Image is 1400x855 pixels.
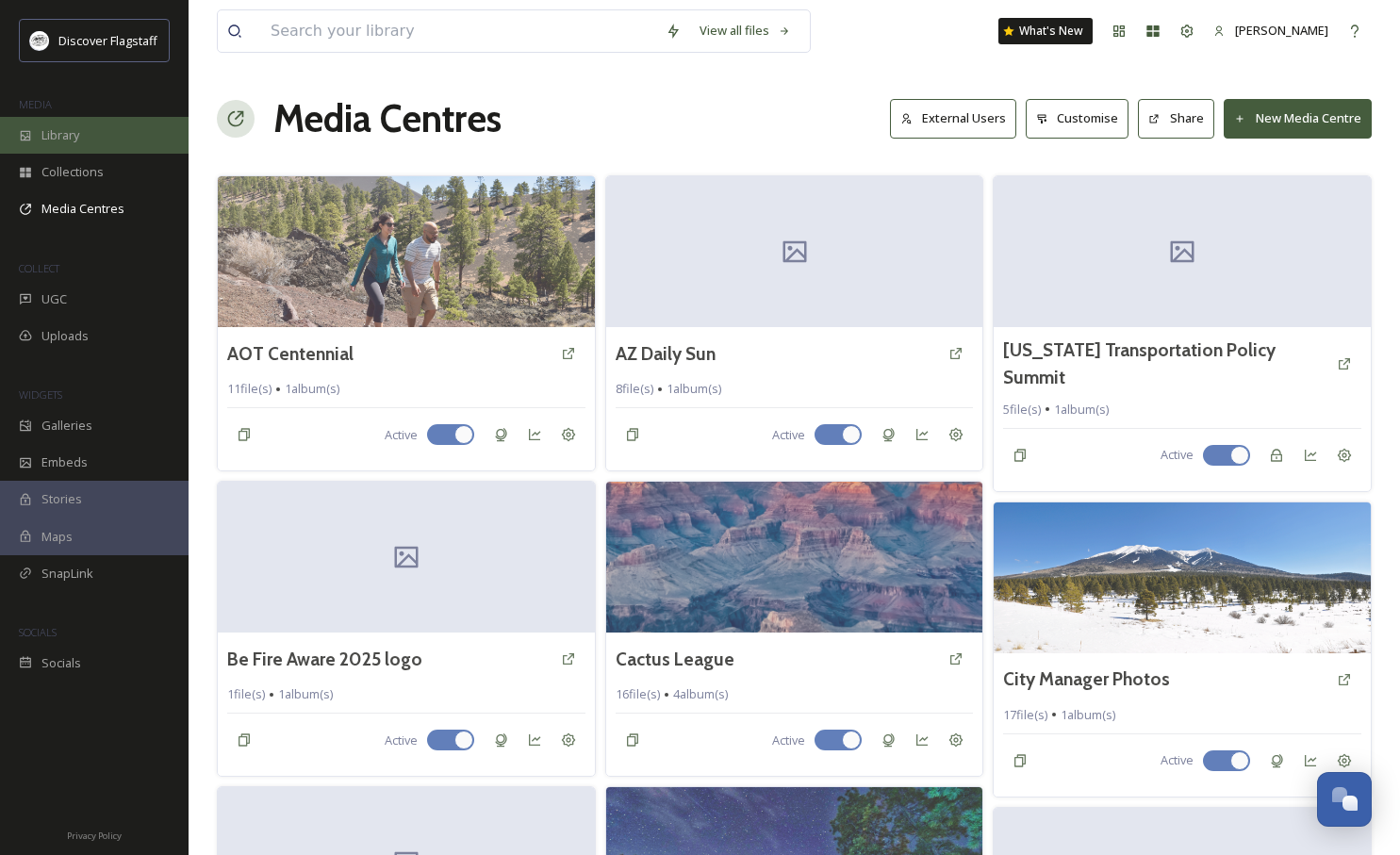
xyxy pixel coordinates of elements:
span: Socials [41,654,81,672]
img: Untitled%20design%20(1).png [30,31,49,50]
span: WIDGETS [19,387,62,402]
a: City Manager Photos [1003,666,1170,693]
img: Wide%20pano%20of%20SF%20Peaks_credit%20CNF.jpg [994,502,1371,653]
span: SnapLink [41,565,93,583]
button: Customise [1026,99,1129,138]
button: Share [1138,99,1214,138]
a: AOT Centennial [227,340,354,368]
input: Search your library [261,10,656,52]
span: UGC [41,290,67,308]
span: MEDIA [19,97,52,111]
a: View all files [690,12,800,49]
button: External Users [890,99,1016,138]
button: New Media Centre [1224,99,1372,138]
span: 1 album(s) [278,685,333,703]
span: 8 file(s) [616,380,653,398]
span: Uploads [41,327,89,345]
span: Active [772,426,805,444]
a: Be Fire Aware 2025 logo [227,646,422,673]
span: Active [385,732,418,749]
span: 1 file(s) [227,685,265,703]
button: Open Chat [1317,772,1372,827]
img: GrandCanyon-8.jpg [606,482,983,633]
span: Maps [41,528,73,546]
span: SOCIALS [19,625,57,639]
span: 1 album(s) [1054,401,1109,419]
span: 1 album(s) [667,380,721,398]
span: Privacy Policy [67,830,122,842]
span: 16 file(s) [616,685,660,703]
span: 4 album(s) [673,685,728,703]
span: 1 album(s) [285,380,339,398]
a: External Users [890,99,1026,138]
span: Stories [41,490,82,508]
h1: Media Centres [273,90,502,147]
span: Galleries [41,417,92,435]
span: 5 file(s) [1003,401,1041,419]
a: Privacy Policy [67,823,122,846]
span: Collections [41,163,104,181]
span: Active [1161,446,1194,464]
span: Active [772,732,805,749]
span: Discover Flagstaff [58,32,157,49]
span: Embeds [41,453,88,471]
a: Cactus League [616,646,734,673]
a: Customise [1026,99,1139,138]
img: DSC_0178-Sunset%20Crater.jpg [218,176,595,327]
span: COLLECT [19,261,59,275]
a: What's New [998,18,1093,44]
span: [PERSON_NAME] [1235,22,1328,39]
a: [PERSON_NAME] [1204,12,1338,49]
span: Active [1161,751,1194,769]
a: AZ Daily Sun [616,340,716,368]
span: 11 file(s) [227,380,272,398]
span: Library [41,126,79,144]
span: Active [385,426,418,444]
span: 1 album(s) [1061,706,1115,724]
span: 17 file(s) [1003,706,1047,724]
a: [US_STATE] Transportation Policy Summit [1003,337,1327,391]
span: Media Centres [41,200,124,218]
